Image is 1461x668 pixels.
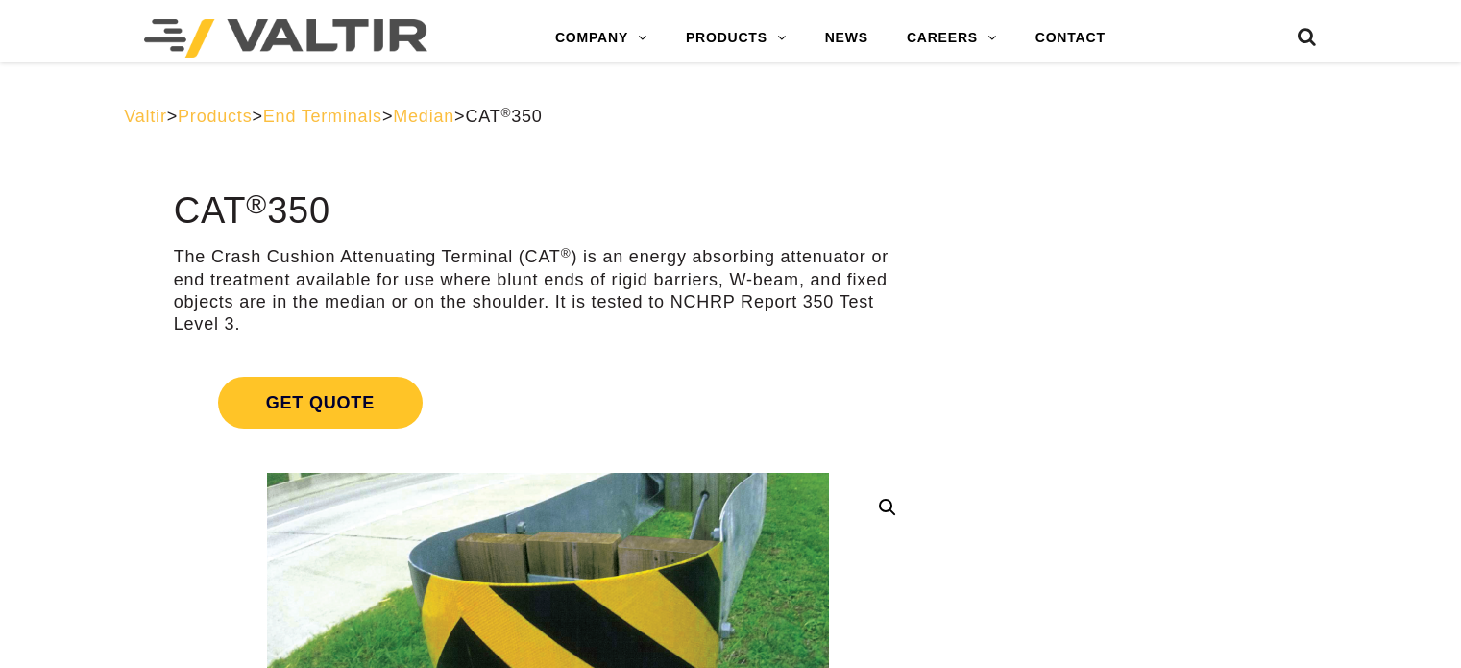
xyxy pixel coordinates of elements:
a: CONTACT [1016,19,1125,58]
sup: ® [500,106,511,120]
span: CAT 350 [465,107,542,126]
div: > > > > [124,106,1337,128]
sup: ® [246,188,267,219]
p: The Crash Cushion Attenuating Terminal (CAT ) is an energy absorbing attenuator or end treatment ... [174,246,922,336]
span: Get Quote [218,377,423,429]
h1: CAT 350 [174,191,922,232]
a: PRODUCTS [667,19,806,58]
a: COMPANY [536,19,667,58]
a: Get Quote [174,354,922,452]
a: Median [393,107,454,126]
a: End Terminals [263,107,382,126]
a: Valtir [124,107,166,126]
a: Products [178,107,252,126]
img: Valtir [144,19,427,58]
sup: ® [561,246,572,260]
a: CAREERS [888,19,1016,58]
a: NEWS [806,19,888,58]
